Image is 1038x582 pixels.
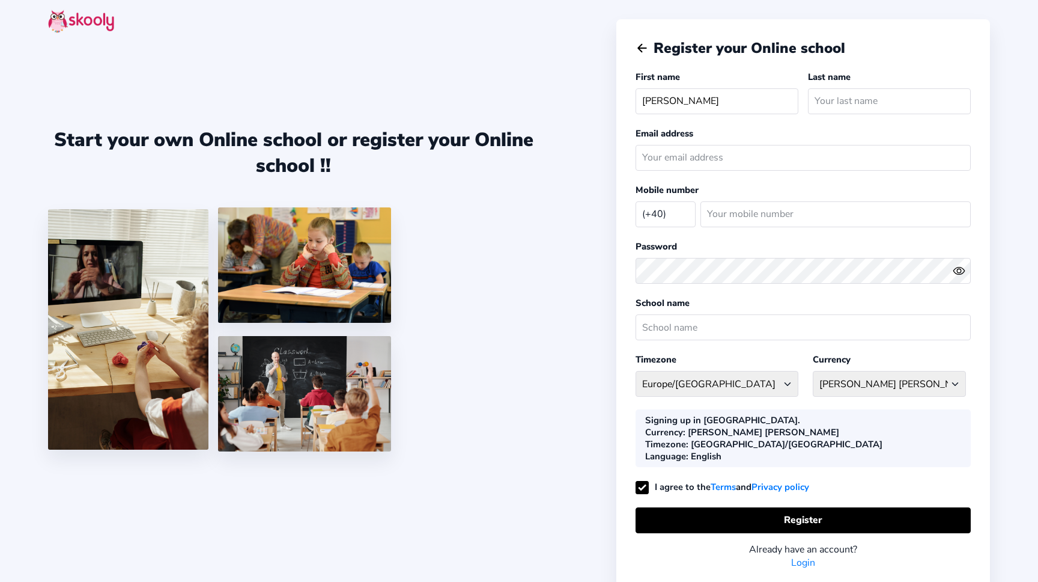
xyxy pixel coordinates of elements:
[751,480,809,495] a: Privacy policy
[636,481,809,493] label: I agree to the and
[645,426,683,438] b: Currency
[791,556,815,569] a: Login
[48,10,114,33] img: skooly-logo.png
[645,426,839,438] div: : [PERSON_NAME] [PERSON_NAME]
[808,88,971,114] input: Your last name
[700,201,971,227] input: Your mobile number
[218,336,391,452] img: 5.png
[218,207,391,323] img: 4.png
[953,265,971,277] button: eye outlineeye off outline
[636,354,676,366] label: Timezone
[48,127,539,179] div: Start your own Online school or register your Online school !!
[636,507,971,533] button: Register
[645,450,686,462] b: Language
[645,450,721,462] div: : English
[636,145,971,171] input: Your email address
[654,38,845,58] span: Register your Online school
[636,314,971,340] input: School name
[645,414,800,426] div: Signing up in [GEOGRAPHIC_DATA].
[953,265,965,277] ion-icon: eye outline
[636,184,699,196] label: Mobile number
[636,88,798,114] input: Your first name
[711,480,736,495] a: Terms
[636,297,690,309] label: School name
[48,209,208,450] img: 1.jpg
[645,438,882,450] div: : [GEOGRAPHIC_DATA]/[GEOGRAPHIC_DATA]
[636,41,649,55] button: arrow back outline
[636,543,971,556] div: Already have an account?
[636,240,677,253] label: Password
[645,438,686,450] b: Timezone
[636,127,693,139] label: Email address
[813,354,851,366] label: Currency
[636,71,680,83] label: First name
[808,71,851,83] label: Last name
